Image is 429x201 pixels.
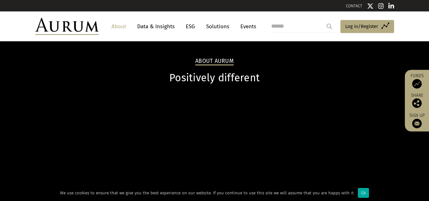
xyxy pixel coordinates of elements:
a: Events [237,21,256,32]
a: Data & Insights [134,21,178,32]
img: Twitter icon [367,3,373,9]
a: Funds [408,73,426,89]
img: Access Funds [412,79,422,89]
a: Solutions [203,21,232,32]
div: Ok [358,188,369,198]
span: Log in/Register [345,23,378,30]
h1: Positively different [35,72,394,84]
h2: About Aurum [195,58,234,65]
img: Share this post [412,98,422,108]
img: Aurum [35,18,99,35]
a: About [108,21,129,32]
img: Sign up to our newsletter [412,119,422,128]
input: Submit [323,20,336,33]
img: Instagram icon [378,3,384,9]
div: Share [408,93,426,108]
img: Linkedin icon [388,3,394,9]
a: CONTACT [346,3,362,8]
a: Sign up [408,113,426,128]
a: Log in/Register [340,20,394,33]
a: ESG [183,21,198,32]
